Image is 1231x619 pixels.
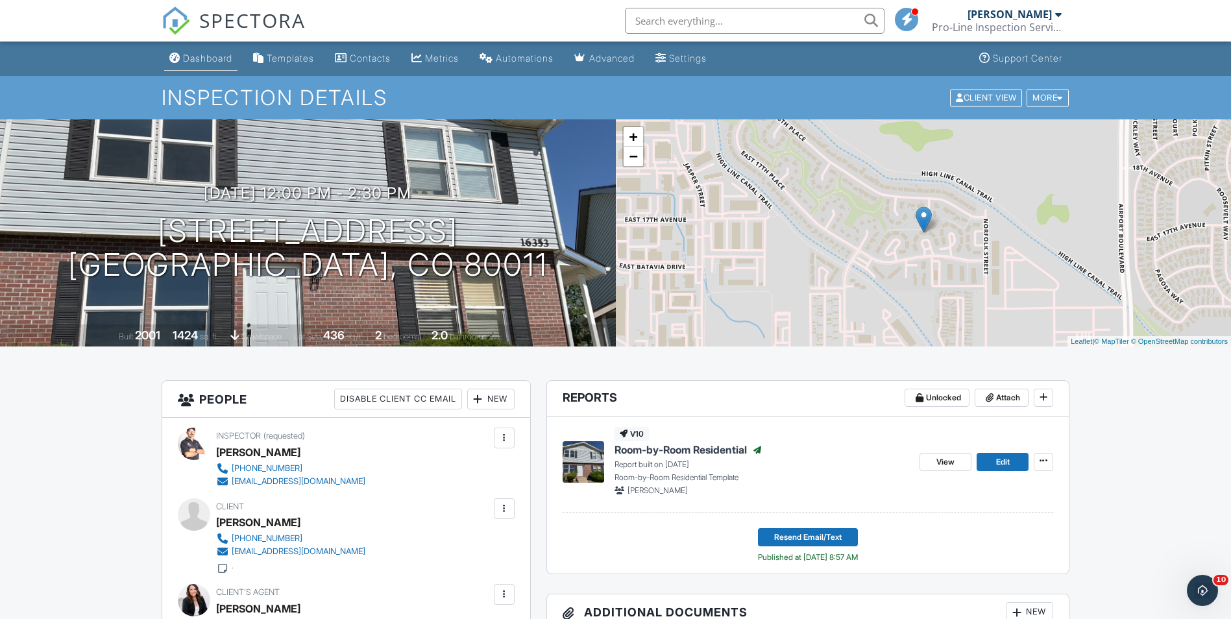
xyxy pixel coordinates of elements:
[232,546,365,557] div: [EMAIL_ADDRESS][DOMAIN_NAME]
[248,47,319,71] a: Templates
[496,53,554,64] div: Automations
[950,89,1022,106] div: Client View
[162,86,1070,109] h1: Inspection Details
[164,47,238,71] a: Dashboard
[216,513,300,532] div: [PERSON_NAME]
[569,47,640,71] a: Advanced
[241,332,282,341] span: crawlspace
[1094,337,1129,345] a: © MapTiler
[216,475,365,488] a: [EMAIL_ADDRESS][DOMAIN_NAME]
[968,8,1052,21] div: [PERSON_NAME]
[232,476,365,487] div: [EMAIL_ADDRESS][DOMAIN_NAME]
[669,53,707,64] div: Settings
[1027,89,1069,106] div: More
[406,47,464,71] a: Metrics
[216,431,261,441] span: Inspector
[650,47,712,71] a: Settings
[450,332,487,341] span: bathrooms
[216,587,280,597] span: Client's Agent
[323,328,345,342] div: 436
[216,462,365,475] a: [PHONE_NUMBER]
[474,47,559,71] a: Automations (Basic)
[974,47,1067,71] a: Support Center
[1131,337,1228,345] a: © OpenStreetMap contributors
[162,6,190,35] img: The Best Home Inspection Software - Spectora
[232,463,302,474] div: [PHONE_NUMBER]
[425,53,459,64] div: Metrics
[183,53,232,64] div: Dashboard
[162,18,306,45] a: SPECTORA
[993,53,1062,64] div: Support Center
[162,381,530,418] h3: People
[216,502,244,511] span: Client
[384,332,419,341] span: bedrooms
[200,332,218,341] span: sq. ft.
[350,53,391,64] div: Contacts
[1071,337,1092,345] a: Leaflet
[216,532,365,545] a: [PHONE_NUMBER]
[119,332,133,341] span: Built
[589,53,635,64] div: Advanced
[204,184,411,202] h3: [DATE] 12:00 pm - 2:30 pm
[267,53,314,64] div: Templates
[1067,336,1231,347] div: |
[334,389,462,409] div: Disable Client CC Email
[263,431,305,441] span: (requested)
[294,332,321,341] span: Lot Size
[624,147,643,166] a: Zoom out
[1187,575,1218,606] iframe: Intercom live chat
[1213,575,1228,585] span: 10
[347,332,363,341] span: sq.ft.
[625,8,884,34] input: Search everything...
[330,47,396,71] a: Contacts
[375,328,382,342] div: 2
[216,545,365,558] a: [EMAIL_ADDRESS][DOMAIN_NAME]
[216,599,300,618] a: [PERSON_NAME]
[624,127,643,147] a: Zoom in
[432,328,448,342] div: 2.0
[232,561,234,571] div: .
[199,6,306,34] span: SPECTORA
[232,533,302,544] div: [PHONE_NUMBER]
[135,328,160,342] div: 2001
[949,92,1025,102] a: Client View
[216,443,300,462] div: [PERSON_NAME]
[467,389,515,409] div: New
[932,21,1062,34] div: Pro-Line Inspection Services.
[173,328,198,342] div: 1424
[68,214,548,283] h1: [STREET_ADDRESS] [GEOGRAPHIC_DATA], CO 80011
